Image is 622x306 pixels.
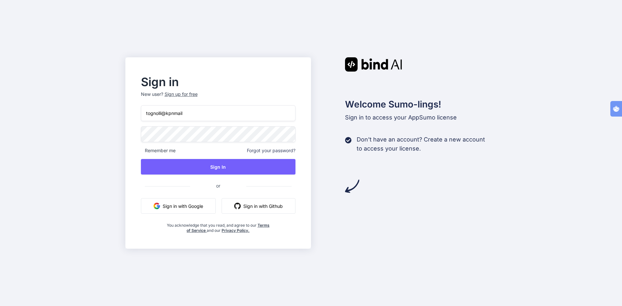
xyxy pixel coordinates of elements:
a: Privacy Policy. [222,228,249,233]
img: github [234,203,241,209]
img: arrow [345,179,359,193]
span: Remember me [141,147,176,154]
span: or [190,178,246,194]
button: Sign In [141,159,296,175]
a: Terms of Service [187,223,270,233]
p: Sign in to access your AppSumo license [345,113,497,122]
h2: Sign in [141,77,296,87]
h2: Welcome Sumo-lings! [345,97,497,111]
span: Forgot your password? [247,147,295,154]
input: Login or Email [141,105,296,121]
div: Sign up for free [165,91,198,97]
img: google [154,203,160,209]
img: Bind AI logo [345,57,402,72]
p: Don't have an account? Create a new account to access your license. [357,135,485,153]
button: Sign in with Google [141,198,216,214]
button: Sign in with Github [222,198,295,214]
div: You acknowledge that you read, and agree to our and our [167,219,270,233]
p: New user? [141,91,296,105]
